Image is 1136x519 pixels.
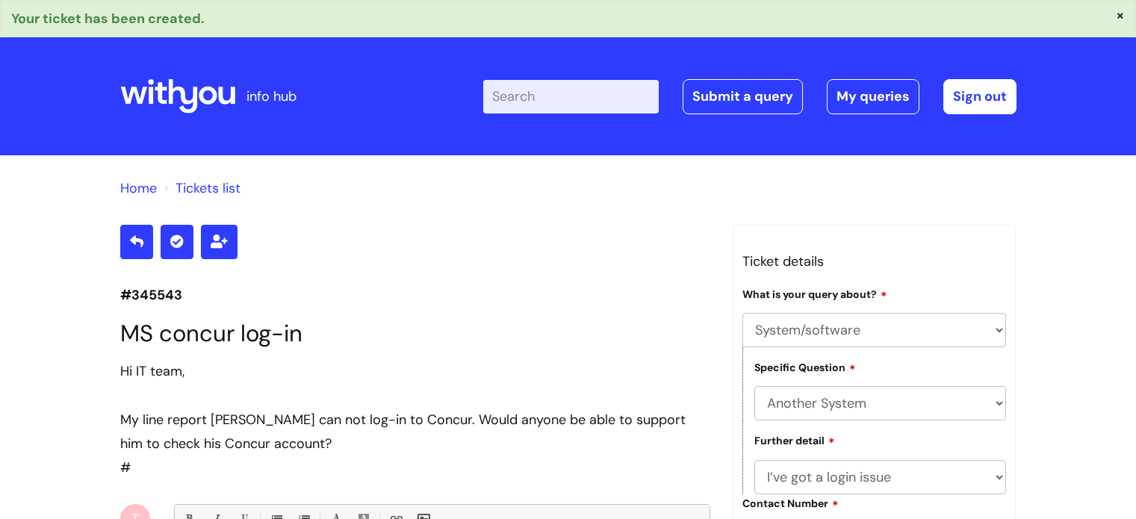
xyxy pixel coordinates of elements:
[120,283,710,307] p: #345543
[120,359,710,480] div: #
[1116,8,1125,22] button: ×
[120,320,710,347] h1: MS concur log-in
[827,79,919,114] a: My queries
[161,176,240,200] li: Tickets list
[754,359,856,374] label: Specific Question
[120,179,157,197] a: Home
[754,432,835,447] label: Further detail
[120,408,710,456] div: My line report [PERSON_NAME] can not log-in to Concur. Would anyone be able to support him to che...
[246,84,297,108] p: info hub
[120,176,157,200] li: Solution home
[943,79,1016,114] a: Sign out
[742,286,887,301] label: What is your query about?
[742,249,1007,273] h3: Ticket details
[483,79,1016,114] div: | -
[742,495,839,510] label: Contact Number
[176,179,240,197] a: Tickets list
[120,359,710,383] div: Hi IT team,
[683,79,803,114] a: Submit a query
[483,80,659,113] input: Search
